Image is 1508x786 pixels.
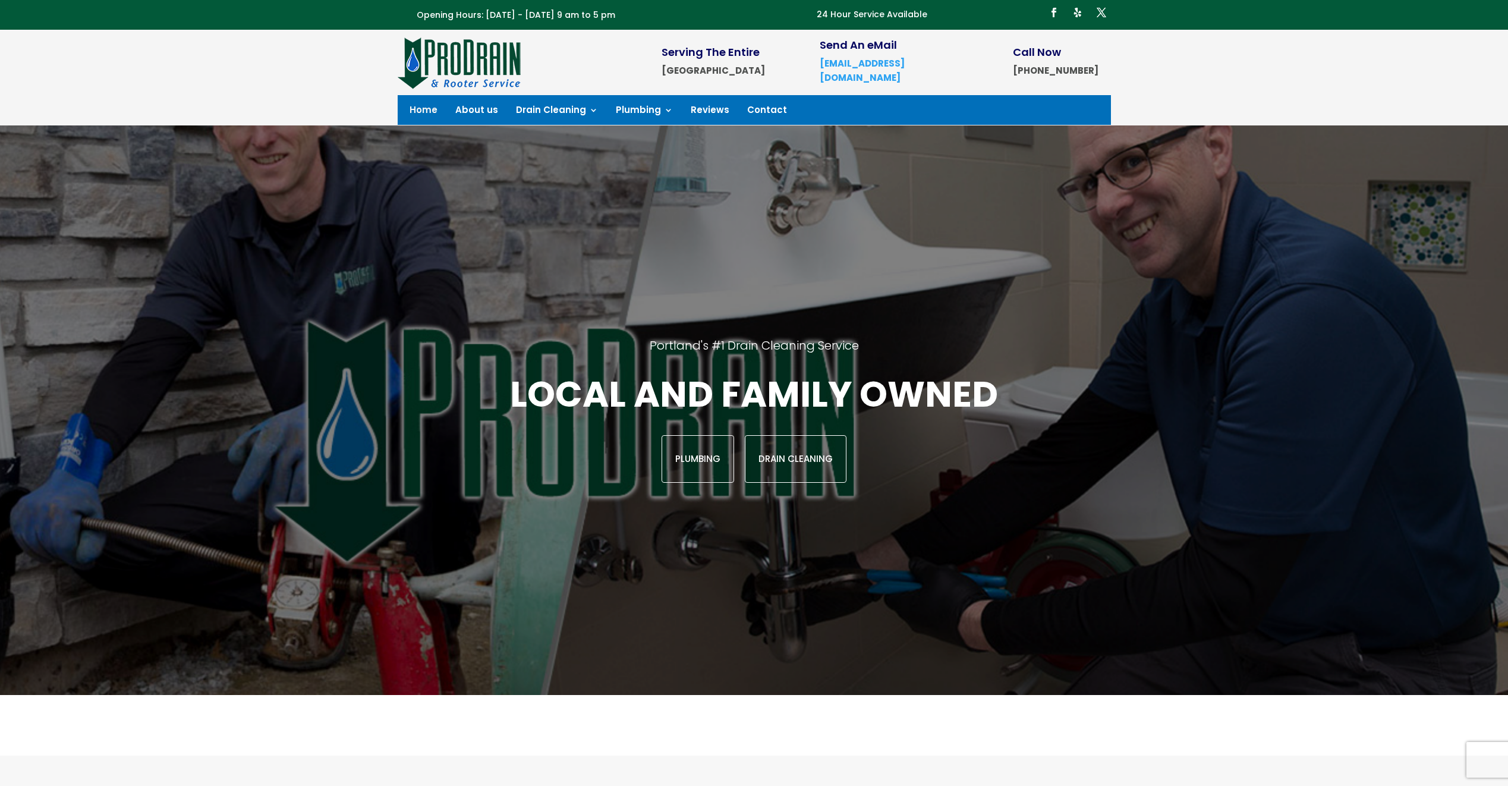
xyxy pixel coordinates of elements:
[820,57,905,84] a: [EMAIL_ADDRESS][DOMAIN_NAME]
[410,106,437,119] a: Home
[1092,3,1111,22] a: Follow on X
[745,435,846,483] a: Drain Cleaning
[398,36,522,89] img: site-logo-100h
[1044,3,1063,22] a: Follow on Facebook
[616,106,673,119] a: Plumbing
[820,37,897,52] span: Send An eMail
[197,338,1311,371] h2: Portland's #1 Drain Cleaning Service
[662,64,765,77] strong: [GEOGRAPHIC_DATA]
[747,106,787,119] a: Contact
[662,435,734,483] a: Plumbing
[1013,64,1098,77] strong: [PHONE_NUMBER]
[197,371,1311,483] div: Local and family owned
[455,106,498,119] a: About us
[1068,3,1087,22] a: Follow on Yelp
[662,45,760,59] span: Serving The Entire
[691,106,729,119] a: Reviews
[417,9,615,21] span: Opening Hours: [DATE] - [DATE] 9 am to 5 pm
[817,8,927,22] p: 24 Hour Service Available
[516,106,598,119] a: Drain Cleaning
[1013,45,1061,59] span: Call Now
